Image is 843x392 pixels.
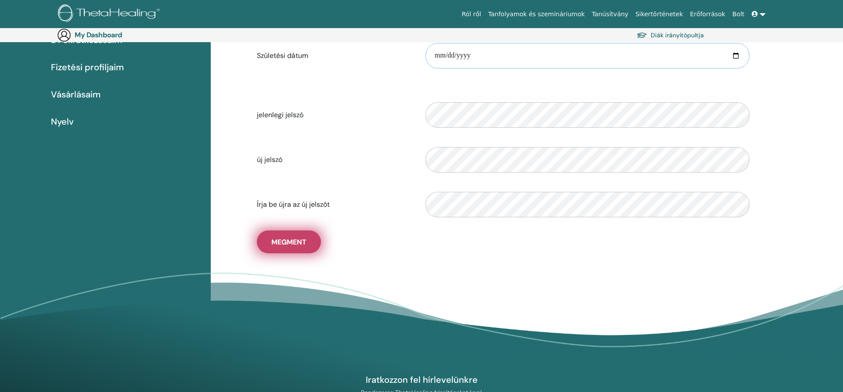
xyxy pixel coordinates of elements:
[257,230,321,253] button: Megment
[485,6,588,22] a: Tanfolyamok és szemináriumok
[250,196,419,213] label: Írja be újra az új jelszót
[687,6,729,22] a: Erőforrások
[57,28,71,42] img: generic-user-icon.jpg
[320,374,523,385] h4: Iratkozzon fel hírlevelünkre
[58,4,163,24] img: logo.png
[75,31,162,39] h3: My Dashboard
[637,29,704,41] a: Diák irányítópultja
[588,6,632,22] a: Tanúsítvány
[250,151,419,168] label: új jelszó
[637,32,647,39] img: graduation-cap.svg
[250,47,419,64] label: Születési dátum
[51,61,124,74] span: Fizetési profiljaim
[458,6,485,22] a: Ról ről
[632,6,686,22] a: Sikertörténetek
[271,237,306,247] span: Megment
[250,107,419,123] label: jelenlegi jelszó
[51,115,74,128] span: Nyelv
[51,88,101,101] span: Vásárlásaim
[729,6,748,22] a: Bolt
